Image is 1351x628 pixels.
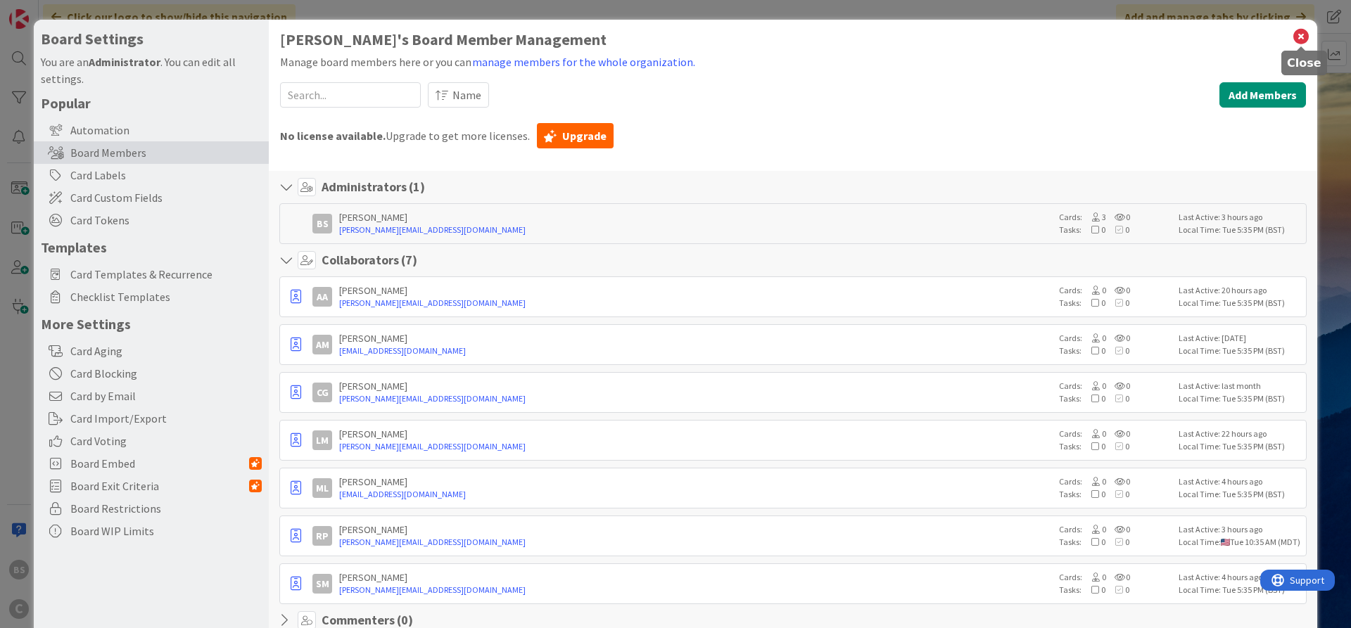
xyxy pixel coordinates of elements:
span: 0 [1082,489,1105,499]
div: Board WIP Limits [34,520,269,542]
span: 0 [1106,212,1130,222]
div: ML [312,478,332,498]
div: Card Labels [34,164,269,186]
div: AM [312,335,332,354]
div: Manage board members here or you can [280,53,1306,71]
span: 0 [1082,297,1105,308]
span: 0 [1105,297,1129,308]
div: Local Time: Tue 10:35 AM (MDT) [1179,536,1302,549]
div: Cards: [1059,284,1172,297]
h5: Popular [41,94,262,112]
span: Upgrade to get more licenses. [280,127,530,144]
span: 0 [1082,380,1106,391]
div: Cards: [1059,332,1172,345]
h4: Commenters [322,613,413,628]
img: us.png [1221,539,1230,546]
span: 3 [1082,212,1106,222]
span: 0 [1105,441,1129,451]
span: 0 [1106,380,1130,391]
div: Last Active: 22 hours ago [1179,428,1302,440]
a: [PERSON_NAME][EMAIL_ADDRESS][DOMAIN_NAME] [339,224,1052,236]
b: No license available. [280,129,386,143]
span: 0 [1082,476,1106,487]
h5: Templates [41,238,262,256]
div: Tasks: [1059,584,1172,596]
span: 0 [1082,584,1105,595]
span: 0 [1082,393,1105,404]
span: Board Restrictions [70,500,262,517]
div: RP [312,526,332,546]
span: Card Voting [70,432,262,449]
div: [PERSON_NAME] [339,380,1052,392]
h5: More Settings [41,315,262,333]
div: Card Blocking [34,362,269,385]
div: [PERSON_NAME] [339,284,1052,297]
div: Board Members [34,141,269,164]
div: Local Time: Tue 5:35 PM (BST) [1179,392,1302,405]
div: Card Import/Export [34,407,269,430]
h4: Administrators [322,179,425,195]
span: 0 [1105,489,1129,499]
div: Last Active: 20 hours ago [1179,284,1302,297]
div: BS [312,214,332,233]
span: Card Custom Fields [70,189,262,206]
a: [EMAIL_ADDRESS][DOMAIN_NAME] [339,488,1052,501]
div: Cards: [1059,571,1172,584]
div: Local Time: Tue 5:35 PM (BST) [1179,345,1302,357]
div: Automation [34,119,269,141]
span: Card Tokens [70,212,262,229]
span: ( 7 ) [401,252,417,268]
b: Administrator [89,55,160,69]
div: AA [312,287,332,307]
div: Cards: [1059,428,1172,440]
div: Local Time: Tue 5:35 PM (BST) [1179,297,1302,309]
div: [PERSON_NAME] [339,211,1052,224]
div: Tasks: [1059,392,1172,405]
span: 0 [1082,345,1105,356]
div: Cards: [1059,523,1172,536]
a: [EMAIL_ADDRESS][DOMAIN_NAME] [339,345,1052,357]
button: Add Members [1219,82,1306,108]
div: Tasks: [1059,536,1172,549]
div: Cards: [1059,380,1172,392]
div: [PERSON_NAME] [339,475,1052,488]
span: 0 [1082,224,1105,235]
span: ( 1 ) [409,179,425,195]
span: 0 [1106,333,1130,343]
span: 0 [1105,584,1129,595]
span: 0 [1105,393,1129,404]
div: Local Time: Tue 5:35 PM (BST) [1179,440,1302,453]
span: Name [452,86,481,103]
h5: Close [1287,56,1321,70]
div: Local Time: Tue 5:35 PM (BST) [1179,488,1302,501]
span: Support [30,2,64,19]
div: Last Active: [DATE] [1179,332,1302,345]
a: [PERSON_NAME][EMAIL_ADDRESS][DOMAIN_NAME] [339,440,1052,453]
h4: Collaborators [322,252,417,268]
span: 0 [1105,537,1129,547]
button: Name [428,82,489,108]
div: Last Active: 4 hours ago [1179,571,1302,584]
div: LM [312,430,332,450]
span: 0 [1106,285,1130,295]
div: You are an . You can edit all settings. [41,53,262,87]
div: [PERSON_NAME] [339,523,1052,536]
div: Local Time: Tue 5:35 PM (BST) [1179,584,1302,596]
input: Search... [280,82,421,108]
span: Board Exit Criteria [70,478,249,494]
div: [PERSON_NAME] [339,571,1052,584]
span: 0 [1082,441,1105,451]
a: [PERSON_NAME][EMAIL_ADDRESS][DOMAIN_NAME] [339,536,1052,549]
button: manage members for the whole organization. [471,53,696,71]
span: 0 [1105,224,1129,235]
div: Tasks: [1059,224,1172,236]
div: Card Aging [34,340,269,362]
div: SM [312,574,332,594]
div: Last Active: 3 hours ago [1179,211,1302,224]
span: 0 [1082,572,1106,582]
div: [PERSON_NAME] [339,428,1052,440]
div: Tasks: [1059,297,1172,309]
div: Tasks: [1059,440,1172,453]
a: [PERSON_NAME][EMAIL_ADDRESS][DOMAIN_NAME] [339,297,1052,309]
div: Local Time: Tue 5:35 PM (BST) [1179,224,1302,236]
